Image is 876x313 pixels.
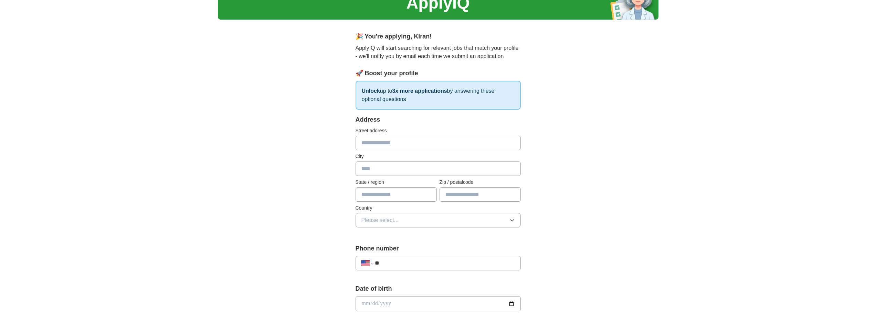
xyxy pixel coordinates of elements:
[356,81,521,110] p: up to by answering these optional questions
[356,284,521,293] label: Date of birth
[356,44,521,60] p: ApplyIQ will start searching for relevant jobs that match your profile - we'll notify you by emai...
[356,153,521,160] label: City
[356,115,521,124] div: Address
[361,216,399,224] span: Please select...
[356,32,521,41] div: 🎉 You're applying , Kiran !
[392,88,447,94] strong: 3x more applications
[356,127,521,134] label: Street address
[440,179,521,186] label: Zip / postalcode
[362,88,380,94] strong: Unlock
[356,213,521,227] button: Please select...
[356,69,521,78] div: 🚀 Boost your profile
[356,204,521,212] label: Country
[356,244,521,253] label: Phone number
[356,179,437,186] label: State / region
